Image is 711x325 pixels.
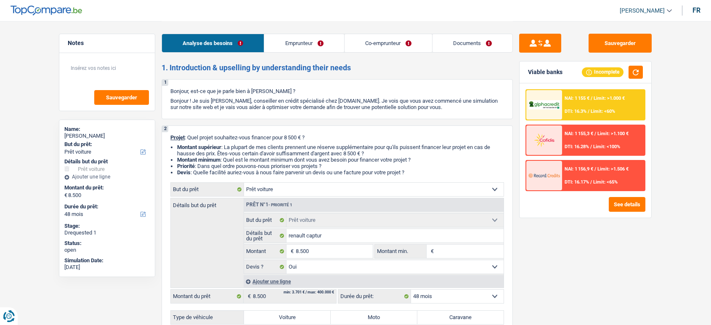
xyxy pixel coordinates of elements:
[432,34,512,52] a: Documents
[338,290,411,303] label: Durée du prêt:
[528,69,562,76] div: Viable banks
[565,131,593,136] span: NAI: 1 155,3 €
[597,131,629,136] span: Limit: >1.100 €
[177,157,220,163] strong: Montant minimum
[68,40,146,47] h5: Notes
[417,311,504,324] label: Caravane
[162,34,264,52] a: Analyse des besoins
[427,245,436,258] span: €
[244,245,287,258] label: Montant
[177,144,221,150] strong: Montant supérieur
[244,229,287,242] label: Détails but du prêt
[177,169,504,176] li: : Quelle facilité auriez-vous à nous faire parvenir un devis ou une facture pour votre projet ?
[589,34,652,53] button: Sauvegarder
[162,63,513,72] h2: 1. Introduction & upselling by understanding their needs
[593,144,620,149] span: Limit: <100%
[565,166,593,172] span: NAI: 1 156,9 €
[244,311,331,324] label: Voiture
[171,311,244,324] label: Type de véhicule
[597,166,629,172] span: Limit: >1.506 €
[64,203,148,210] label: Durée du prêt:
[171,290,244,303] label: Montant du prêt
[590,144,592,149] span: /
[590,179,592,185] span: /
[331,311,417,324] label: Moto
[582,67,623,77] div: Incomplete
[11,5,82,16] img: TopCompare Logo
[64,158,150,165] div: Détails but du prêt
[170,98,504,110] p: Bonjour ! Je suis [PERSON_NAME], conseiller en crédit spécialisé chez [DOMAIN_NAME]. Je vois que ...
[528,132,560,148] img: Cofidis
[284,290,334,294] div: min: 3.701 € / max: 400.000 €
[64,247,150,253] div: open
[64,240,150,247] div: Status:
[64,229,150,236] div: Drequested 1
[170,134,504,141] p: : Quel projet souhaitez-vous financer pour 8 500 € ?
[106,95,137,100] span: Sauvegarder
[591,96,592,101] span: /
[244,275,504,288] div: Ajouter une ligne
[244,290,253,303] span: €
[528,100,560,110] img: AlphaCredit
[565,109,586,114] span: DTI: 16.3%
[94,90,149,105] button: Sauvegarder
[375,245,426,258] label: Montant min.
[264,34,344,52] a: Emprunteur
[64,192,67,199] span: €
[244,213,287,227] label: But du prêt
[565,179,589,185] span: DTI: 16.17%
[171,183,244,196] label: But du prêt
[162,126,168,132] div: 2
[565,96,589,101] span: NAI: 1 155 €
[64,264,150,271] div: [DATE]
[244,260,287,274] label: Devis ?
[594,96,625,101] span: Limit: >1.000 €
[177,163,195,169] strong: Priorité
[692,6,700,14] div: fr
[170,134,185,141] span: Projet
[64,141,148,148] label: But du prêt:
[268,202,292,207] span: - Priorité 1
[64,184,148,191] label: Montant du prêt:
[64,174,150,180] div: Ajouter une ligne
[565,144,589,149] span: DTI: 16.28%
[177,157,504,163] li: : Quel est le montant minimum dont vous avez besoin pour financer votre projet ?
[528,168,560,183] img: Record Credits
[593,179,618,185] span: Limit: <65%
[609,197,645,212] button: See details
[613,4,672,18] a: [PERSON_NAME]
[620,7,665,14] span: [PERSON_NAME]
[594,166,596,172] span: /
[594,131,596,136] span: /
[177,144,504,157] li: : La plupart de mes clients prennent une réserve supplémentaire pour qu'ils puissent financer leu...
[64,223,150,229] div: Stage:
[171,198,244,208] label: Détails but du prêt
[64,257,150,264] div: Simulation Date:
[177,169,191,176] span: Devis
[591,109,615,114] span: Limit: <60%
[345,34,432,52] a: Co-emprunteur
[162,80,168,86] div: 1
[588,109,589,114] span: /
[64,133,150,139] div: [PERSON_NAME]
[170,88,504,94] p: Bonjour, est-ce que je parle bien à [PERSON_NAME] ?
[287,245,296,258] span: €
[177,163,504,169] li: : Dans quel ordre pouvons-nous prioriser vos projets ?
[244,202,294,208] div: Prêt n°1
[64,126,150,133] div: Name:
